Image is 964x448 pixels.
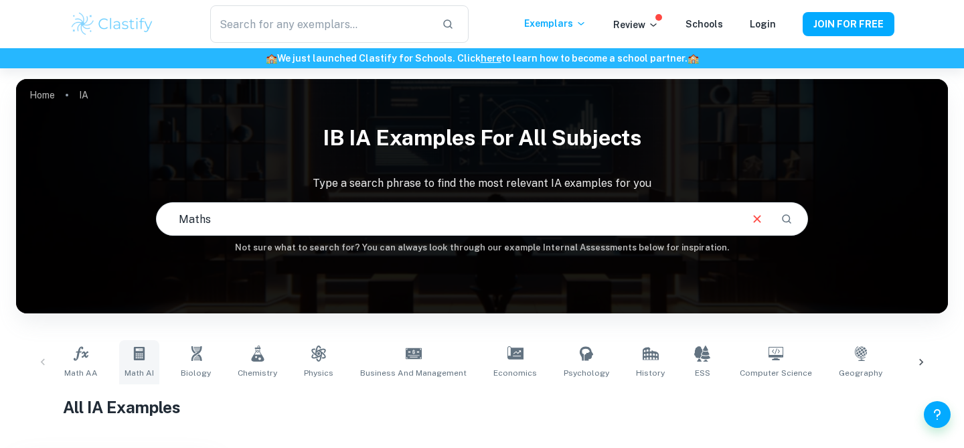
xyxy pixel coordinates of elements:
span: Geography [839,367,882,379]
button: JOIN FOR FREE [803,12,894,36]
h1: IB IA examples for all subjects [16,117,948,159]
p: Review [613,17,659,32]
span: Chemistry [238,367,277,379]
span: Biology [181,367,211,379]
h6: We just launched Clastify for Schools. Click to learn how to become a school partner. [3,51,961,66]
button: Help and Feedback [924,401,951,428]
span: History [636,367,665,379]
span: ESS [695,367,710,379]
span: Math AI [125,367,154,379]
p: Exemplars [524,16,586,31]
span: 🏫 [266,53,277,64]
span: Physics [304,367,333,379]
a: here [481,53,501,64]
input: Search for any exemplars... [210,5,431,43]
a: Schools [686,19,723,29]
img: Clastify logo [70,11,155,38]
span: Math AA [64,367,98,379]
p: IA [79,88,88,102]
a: Home [29,86,55,104]
span: Psychology [564,367,609,379]
span: Business and Management [360,367,467,379]
p: Type a search phrase to find the most relevant IA examples for you [16,175,948,192]
span: Computer Science [740,367,812,379]
h6: Not sure what to search for? You can always look through our example Internal Assessments below f... [16,241,948,254]
button: Clear [744,206,770,232]
span: 🏫 [688,53,699,64]
a: Login [750,19,776,29]
input: E.g. player arrangements, enthalpy of combustion, analysis of a big city... [157,200,739,238]
h1: All IA Examples [63,395,902,419]
button: Search [775,208,798,230]
span: Economics [493,367,537,379]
